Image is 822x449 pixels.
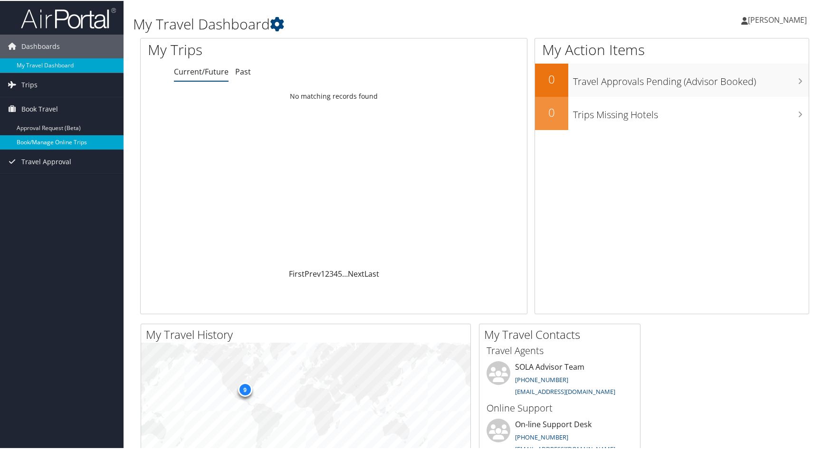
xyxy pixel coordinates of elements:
[573,69,809,87] h3: Travel Approvals Pending (Advisor Booked)
[133,13,589,33] h1: My Travel Dashboard
[482,360,638,399] li: SOLA Advisor Team
[235,65,251,76] a: Past
[21,149,71,173] span: Travel Approval
[21,72,38,96] span: Trips
[515,386,615,395] a: [EMAIL_ADDRESS][DOMAIN_NAME]
[141,87,527,104] td: No matching records found
[364,268,379,278] a: Last
[21,6,116,28] img: airportal-logo.png
[535,63,809,96] a: 0Travel Approvals Pending (Advisor Booked)
[329,268,334,278] a: 3
[325,268,329,278] a: 2
[748,14,807,24] span: [PERSON_NAME]
[487,401,633,414] h3: Online Support
[238,382,252,396] div: 9
[535,96,809,129] a: 0Trips Missing Hotels
[148,39,359,59] h1: My Trips
[21,34,60,57] span: Dashboards
[146,326,470,342] h2: My Travel History
[535,39,809,59] h1: My Action Items
[321,268,325,278] a: 1
[515,432,568,440] a: [PHONE_NUMBER]
[338,268,342,278] a: 5
[573,103,809,121] h3: Trips Missing Hotels
[334,268,338,278] a: 4
[484,326,640,342] h2: My Travel Contacts
[487,343,633,356] h3: Travel Agents
[174,65,229,76] a: Current/Future
[535,103,568,120] h2: 0
[535,70,568,86] h2: 0
[289,268,305,278] a: First
[342,268,348,278] span: …
[741,5,816,33] a: [PERSON_NAME]
[305,268,321,278] a: Prev
[515,374,568,383] a: [PHONE_NUMBER]
[348,268,364,278] a: Next
[21,96,58,120] span: Book Travel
